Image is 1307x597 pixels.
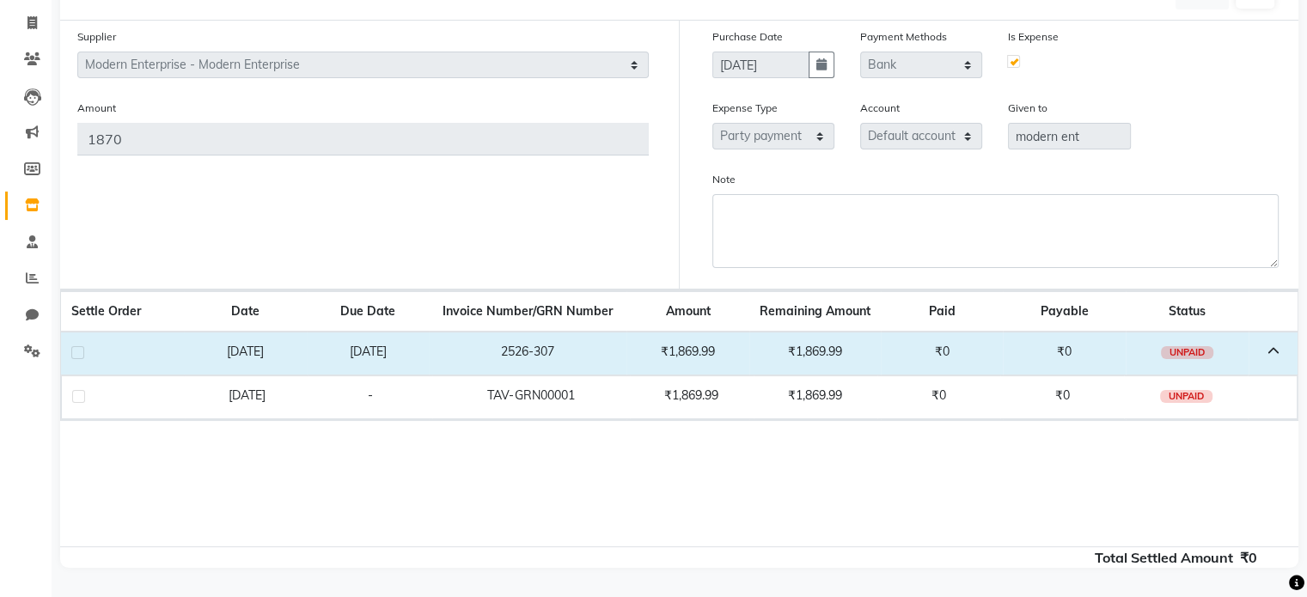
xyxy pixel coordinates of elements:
[184,332,306,375] td: [DATE]
[881,332,1003,375] td: ₹0
[860,29,947,45] label: Payment Methods
[1003,292,1126,332] th: Payable
[47,547,1257,568] div: Total Settled Amount ₹0
[77,101,116,116] label: Amount
[184,292,306,332] th: Date
[1008,101,1047,116] label: Given to
[630,376,754,419] td: ₹1,869.99
[307,332,430,375] td: [DATE]
[432,376,630,419] td: TAV-GRN00001
[712,172,736,187] label: Note
[1008,29,1059,45] label: Is Expense
[185,376,308,419] td: [DATE]
[626,332,749,375] td: ₹1,869.99
[749,292,881,332] th: Remaining Amount
[1008,123,1130,149] input: Given to
[877,376,1001,419] td: ₹0
[749,332,881,375] td: ₹1,869.99
[77,123,649,155] input: Enter Amount
[308,376,432,419] td: -
[1161,346,1213,359] span: UNPAID
[712,101,778,116] label: Expense Type
[1003,332,1126,375] td: ₹0
[626,292,749,332] th: Amount
[61,292,184,332] th: Settle Order
[881,292,1003,332] th: Paid
[712,29,783,45] label: Purchase Date
[77,29,116,45] label: Supplier
[860,101,900,116] label: Account
[429,332,626,375] td: 2526-307
[429,292,626,332] th: Invoice Number/GRN Number
[307,292,430,332] th: Due Date
[1160,390,1212,403] span: UNPAID
[1126,292,1249,332] th: Status
[1000,376,1124,419] td: ₹0
[754,376,877,419] td: ₹1,869.99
